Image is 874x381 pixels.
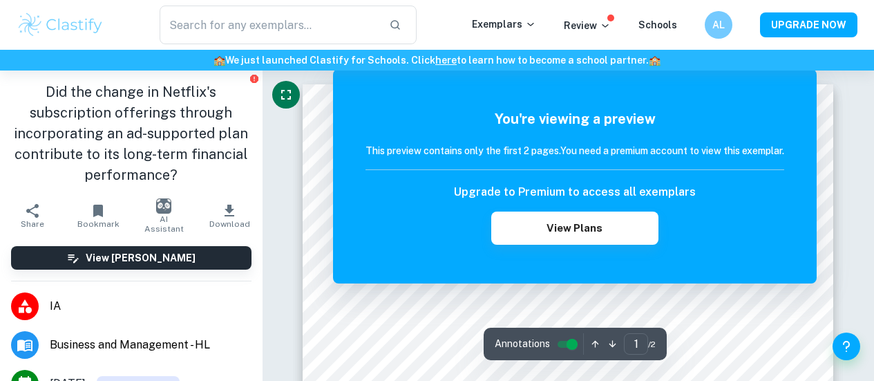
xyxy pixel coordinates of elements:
[760,12,857,37] button: UPGRADE NOW
[491,212,658,245] button: View Plans
[272,81,300,109] button: Fullscreen
[131,196,197,235] button: AI Assistant
[249,73,260,84] button: Report issue
[495,337,550,351] span: Annotations
[365,143,784,158] h6: This preview contains only the first 2 pages. You need a premium account to view this exemplar.
[472,17,536,32] p: Exemplars
[77,219,120,229] span: Bookmark
[648,338,656,351] span: / 2
[11,246,251,270] button: View [PERSON_NAME]
[833,333,860,360] button: Help and Feedback
[50,337,251,353] span: Business and Management - HL
[156,198,171,214] img: AI Assistant
[160,6,378,44] input: Search for any exemplars...
[197,196,263,235] button: Download
[17,11,104,39] img: Clastify logo
[564,18,611,33] p: Review
[21,219,44,229] span: Share
[435,55,457,66] a: here
[209,219,250,229] span: Download
[66,196,131,235] button: Bookmark
[365,109,784,129] h5: You're viewing a preview
[638,19,677,30] a: Schools
[649,55,661,66] span: 🏫
[213,55,225,66] span: 🏫
[711,17,727,32] h6: AL
[86,250,196,266] h6: View [PERSON_NAME]
[3,53,871,68] h6: We just launched Clastify for Schools. Click to learn how to become a school partner.
[11,82,251,185] h1: Did the change in Netflix's subscription offerings through incorporating an ad-supported plan con...
[705,11,732,39] button: AL
[454,184,696,201] h6: Upgrade to Premium to access all exemplars
[140,214,189,234] span: AI Assistant
[50,298,251,315] span: IA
